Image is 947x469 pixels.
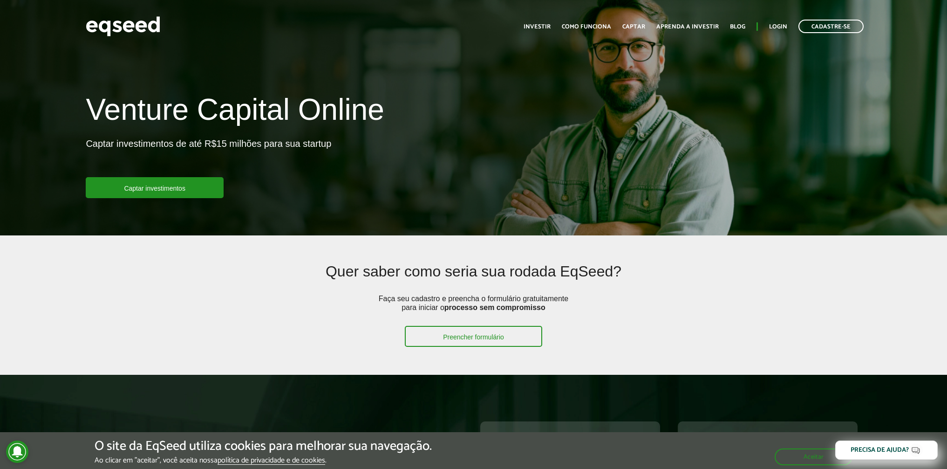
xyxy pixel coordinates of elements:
[444,303,545,311] strong: processo sem compromisso
[95,439,432,454] h5: O site da EqSeed utiliza cookies para melhorar sua navegação.
[656,24,719,30] a: Aprenda a investir
[622,24,645,30] a: Captar
[86,177,224,198] a: Captar investimentos
[798,20,864,33] a: Cadastre-se
[86,93,384,131] h1: Venture Capital Online
[218,457,325,465] a: política de privacidade e de cookies
[165,263,782,294] h2: Quer saber como seria sua rodada EqSeed?
[775,448,852,465] button: Aceitar
[95,456,432,465] p: Ao clicar em "aceitar", você aceita nossa .
[405,326,542,347] a: Preencher formulário
[86,14,160,39] img: EqSeed
[562,24,611,30] a: Como funciona
[86,138,331,177] p: Captar investimentos de até R$15 milhões para sua startup
[375,294,571,326] p: Faça seu cadastro e preencha o formulário gratuitamente para iniciar o
[769,24,787,30] a: Login
[524,24,551,30] a: Investir
[730,24,745,30] a: Blog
